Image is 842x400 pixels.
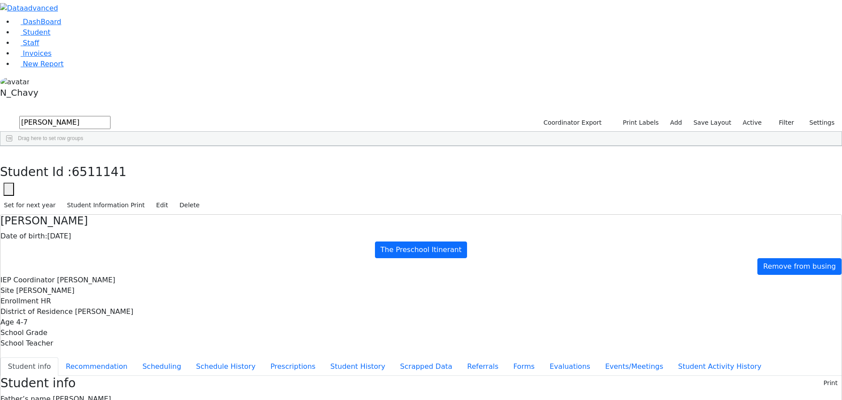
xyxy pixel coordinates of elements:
[689,116,735,130] button: Save Layout
[58,357,135,376] button: Recommendation
[0,376,76,391] h3: Student info
[820,376,842,390] button: Print
[75,307,133,316] span: [PERSON_NAME]
[41,297,51,305] span: HR
[0,338,53,349] label: School Teacher
[739,116,766,130] label: Active
[757,258,842,275] a: Remove from busing
[375,241,467,258] a: The Preschool Itinerant
[0,231,842,241] div: [DATE]
[0,275,55,285] label: IEP Coordinator
[72,165,127,179] span: 6511141
[263,357,323,376] button: Prescriptions
[0,296,39,306] label: Enrollment
[23,18,61,26] span: DashBoard
[0,215,842,227] h4: [PERSON_NAME]
[460,357,506,376] button: Referrals
[14,18,61,26] a: DashBoard
[613,116,663,130] button: Print Labels
[0,357,58,376] button: Student info
[19,116,111,129] input: Search
[14,28,50,36] a: Student
[323,357,392,376] button: Student History
[23,60,64,68] span: New Report
[542,357,598,376] button: Evaluations
[798,116,838,130] button: Settings
[538,116,606,130] button: Coordinator Export
[57,276,115,284] span: [PERSON_NAME]
[135,357,189,376] button: Scheduling
[506,357,542,376] button: Forms
[189,357,263,376] button: Schedule History
[16,318,28,326] span: 4-7
[392,357,460,376] button: Scrapped Data
[0,306,73,317] label: District of Residence
[666,116,686,130] a: Add
[0,285,14,296] label: Site
[0,317,14,328] label: Age
[16,286,75,295] span: [PERSON_NAME]
[0,328,47,338] label: School Grade
[0,231,47,241] label: Date of birth:
[152,198,172,212] button: Edit
[23,39,39,47] span: Staff
[63,198,149,212] button: Student Information Print
[763,262,836,270] span: Remove from busing
[175,198,203,212] button: Delete
[767,116,798,130] button: Filter
[14,39,39,47] a: Staff
[23,28,50,36] span: Student
[14,60,64,68] a: New Report
[671,357,769,376] button: Student Activity History
[18,135,83,141] span: Drag here to set row groups
[14,49,52,58] a: Invoices
[23,49,52,58] span: Invoices
[598,357,671,376] button: Events/Meetings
